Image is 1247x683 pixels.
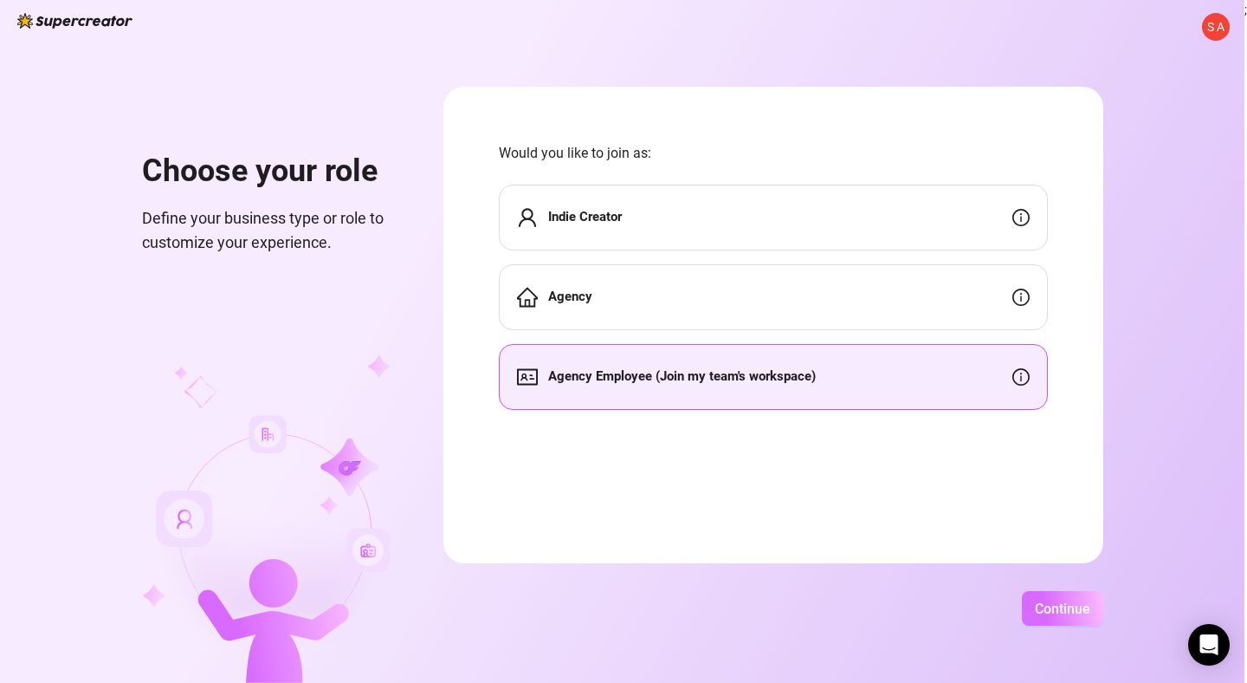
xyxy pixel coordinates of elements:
[548,368,816,384] strong: Agency Employee (Join my team's workspace)
[499,142,1048,164] span: Would you like to join as:
[142,153,402,191] h1: Choose your role
[517,367,538,387] span: idcard
[1035,601,1090,617] span: Continue
[517,207,538,228] span: user
[142,206,402,256] span: Define your business type or role to customize your experience.
[1012,289,1030,306] span: info-circle
[1207,17,1224,36] span: S A
[548,209,622,224] strong: Indie Creator
[1188,624,1230,666] div: Open Intercom Messenger
[548,289,592,304] strong: Agency
[517,287,538,308] span: home
[1022,591,1103,626] button: Continue
[17,13,132,29] img: logo
[1012,209,1030,226] span: info-circle
[1012,368,1030,386] span: info-circle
